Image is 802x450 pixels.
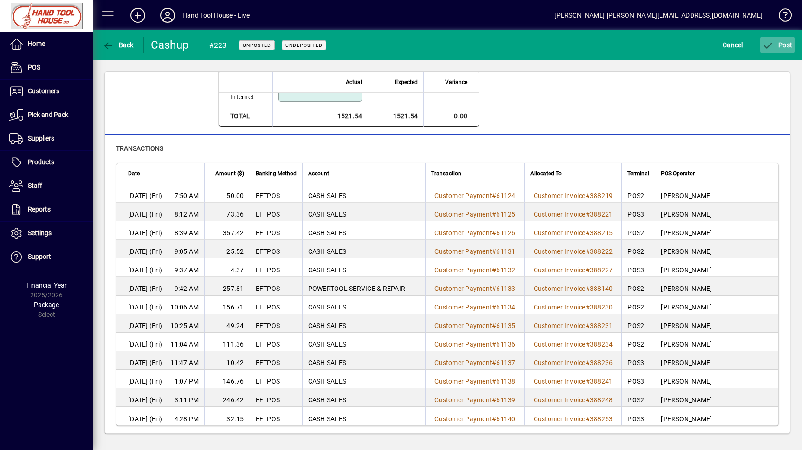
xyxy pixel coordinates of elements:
[431,302,519,312] a: Customer Payment#61134
[175,284,199,293] span: 9:42 AM
[621,296,655,314] td: POS2
[534,359,586,366] span: Customer Invoice
[621,203,655,221] td: POS3
[434,248,492,255] span: Customer Payment
[586,211,590,218] span: #
[760,37,795,53] button: Post
[28,40,45,47] span: Home
[250,221,302,240] td: EFTPOS
[128,358,162,367] span: [DATE] (Fri)
[496,192,515,199] span: 61124
[492,378,496,385] span: #
[590,211,613,218] span: 388221
[128,340,162,349] span: [DATE] (Fri)
[243,42,271,48] span: Unposted
[204,370,249,388] td: 146.76
[530,302,616,312] a: Customer Invoice#388230
[128,284,162,293] span: [DATE] (Fri)
[28,111,68,118] span: Pick and Pack
[5,103,93,127] a: Pick and Pack
[431,228,519,238] a: Customer Payment#61126
[621,407,655,425] td: POS3
[128,321,162,330] span: [DATE] (Fri)
[655,296,778,314] td: [PERSON_NAME]
[621,258,655,277] td: POS3
[5,245,93,269] a: Support
[250,388,302,407] td: EFTPOS
[5,56,93,79] a: POS
[302,184,426,203] td: CASH SALES
[586,248,590,255] span: #
[250,296,302,314] td: EFTPOS
[116,145,163,152] span: Transactions
[492,303,496,311] span: #
[431,321,519,331] a: Customer Payment#61135
[128,168,140,179] span: Date
[434,285,492,292] span: Customer Payment
[534,322,586,329] span: Customer Invoice
[590,359,613,366] span: 388236
[434,341,492,348] span: Customer Payment
[621,314,655,333] td: POS2
[128,414,162,424] span: [DATE] (Fri)
[308,168,329,179] span: Account
[128,191,162,200] span: [DATE] (Fri)
[586,322,590,329] span: #
[530,321,616,331] a: Customer Invoice#388231
[175,377,199,386] span: 1:07 PM
[431,283,519,294] a: Customer Payment#61133
[256,168,297,179] span: Banking Method
[586,341,590,348] span: #
[431,168,461,179] span: Transaction
[204,333,249,351] td: 111.36
[302,277,426,296] td: POWERTOOL SERVICE & REPAIR
[492,266,496,274] span: #
[5,32,93,56] a: Home
[496,396,515,404] span: 61139
[302,221,426,240] td: CASH SALES
[590,396,613,404] span: 388248
[655,388,778,407] td: [PERSON_NAME]
[5,80,93,103] a: Customers
[219,83,272,106] td: Internet
[492,415,496,423] span: #
[445,77,467,87] span: Variance
[492,396,496,404] span: #
[496,285,515,292] span: 61133
[431,246,519,257] a: Customer Payment#61131
[302,407,426,425] td: CASH SALES
[204,258,249,277] td: 4.37
[28,158,54,166] span: Products
[586,285,590,292] span: #
[250,258,302,277] td: EFTPOS
[272,106,368,127] td: 1521.54
[204,184,249,203] td: 50.00
[204,240,249,258] td: 25.52
[175,210,199,219] span: 8:12 AM
[434,322,492,329] span: Customer Payment
[655,221,778,240] td: [PERSON_NAME]
[534,266,586,274] span: Customer Invoice
[627,168,649,179] span: Terminal
[586,415,590,423] span: #
[534,303,586,311] span: Customer Invoice
[26,282,67,289] span: Financial Year
[128,395,162,405] span: [DATE] (Fri)
[28,229,52,237] span: Settings
[250,314,302,333] td: EFTPOS
[302,296,426,314] td: CASH SALES
[28,206,51,213] span: Reports
[590,415,613,423] span: 388253
[302,258,426,277] td: CASH SALES
[586,378,590,385] span: #
[492,341,496,348] span: #
[28,87,59,95] span: Customers
[431,191,519,201] a: Customer Payment#61124
[128,210,162,219] span: [DATE] (Fri)
[151,38,190,52] div: Cashup
[655,184,778,203] td: [PERSON_NAME]
[204,388,249,407] td: 246.42
[434,359,492,366] span: Customer Payment
[530,395,616,405] a: Customer Invoice#388248
[590,378,613,385] span: 388241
